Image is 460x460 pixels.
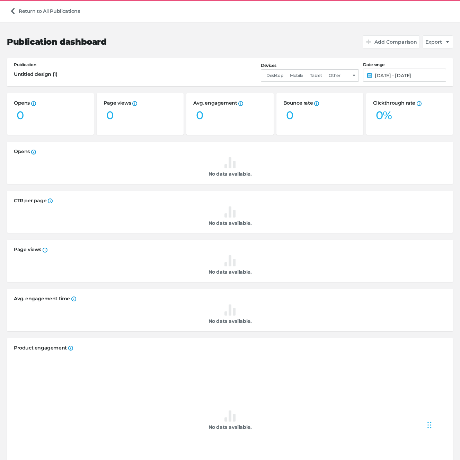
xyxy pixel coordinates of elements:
div: 0 [196,109,203,122]
h2: Opens [14,149,446,154]
div: 0 [106,109,114,122]
a: Return to All Publications [7,5,83,18]
h2: CTR per page [14,198,446,204]
span: Desktop [266,73,283,78]
h2: Bounce rate [283,100,356,106]
span: No data available. [209,424,252,430]
div: 0 [17,109,24,122]
button: Export [423,35,453,48]
button: Add Comparison [363,35,420,48]
span: Other [329,73,340,78]
div: 0% [376,109,392,122]
h2: Product engagement [14,345,446,351]
label: Devices [261,63,359,68]
span: [DATE] - [DATE] [375,73,442,78]
label: Publication [14,62,36,67]
h2: Page views [104,100,177,106]
iframe: Chat Widget [425,408,460,441]
div: Drag [427,415,432,435]
h2: Page views [14,247,446,253]
h2: Avg. engagement [193,100,266,106]
h2: Avg. engagement time [14,296,446,302]
span: No data available. [209,269,252,275]
h2: Publication dashboard [7,37,107,47]
label: Date range [363,62,446,67]
span: No data available. [209,171,252,177]
span: Mobile [290,73,303,78]
span: No data available. [209,318,252,324]
span: No data available. [209,220,252,226]
div: 0 [286,109,293,122]
h2: Opens [14,100,87,106]
span: Tablet [310,73,322,78]
span: Untitled design (1) [14,71,57,77]
h2: Clickthrough rate [373,100,446,106]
